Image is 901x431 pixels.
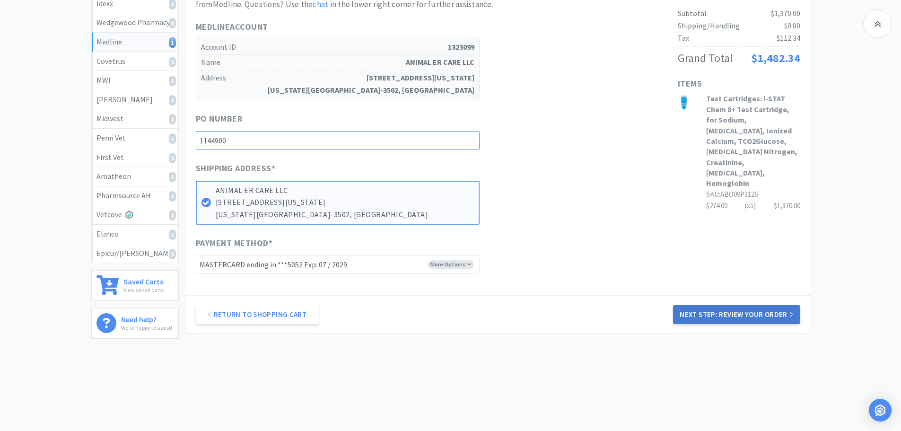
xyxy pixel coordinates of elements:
h5: Name [201,55,474,70]
span: $1,482.34 [751,51,800,65]
img: b9a7df9457a546308f880cd14efd5fbc_699016.jpeg [678,93,690,112]
span: Shipping Address * [196,162,276,176]
a: Return to Shopping Cart [196,305,319,324]
h1: Items [678,77,800,91]
span: $112.34 [777,33,800,43]
i: 0 [169,18,176,28]
div: Pharmsource AH [96,190,174,202]
i: 0 [169,133,176,144]
div: Grand Total [678,49,733,67]
a: Elanco0 [92,225,178,244]
button: Next Step: Review Your Order [673,305,800,324]
p: [STREET_ADDRESS][US_STATE] [216,196,474,209]
p: We're happy to assist! [121,323,172,332]
h5: Account ID [201,40,474,55]
div: Elanco [96,228,174,240]
span: $1,370.00 [771,9,800,18]
div: Open Intercom Messenger [869,399,892,422]
i: 0 [169,114,176,124]
div: Amatheon [96,170,174,183]
span: PO Number [196,112,243,126]
a: Wedgewood Pharmacy0 [92,13,178,33]
div: $1,370.00 [774,200,800,211]
h6: Need help? [121,313,172,323]
div: Wedgewood Pharmacy [96,17,174,29]
i: 0 [169,229,176,240]
i: 0 [169,95,176,106]
a: Pharmsource AH0 [92,186,178,206]
p: View saved carts [123,285,164,294]
span: SKU: ABO09P3126 [706,190,758,199]
div: (x 5 ) [745,200,756,211]
a: Amatheon0 [92,167,178,186]
div: Tax [678,32,689,44]
i: 0 [169,57,176,67]
strong: 1323099 [448,41,474,53]
a: Covetrus0 [92,52,178,71]
a: MWI0 [92,71,178,90]
i: 0 [169,172,176,182]
div: Shipping/Handling [678,20,740,32]
div: Penn Vet [96,132,174,144]
i: 0 [169,210,176,220]
div: Medline [96,36,174,48]
div: Subtotal [678,8,707,20]
div: [PERSON_NAME] [96,94,174,106]
a: Midwest0 [92,109,178,129]
div: Epicur/[PERSON_NAME] [96,247,174,260]
p: [US_STATE][GEOGRAPHIC_DATA]-3502, [GEOGRAPHIC_DATA] [216,209,474,221]
a: Epicur/[PERSON_NAME]0 [92,244,178,263]
a: Saved CartsView saved carts [91,270,179,301]
p: ANIMAL ER CARE LLC [216,185,474,197]
h1: Medline Account [196,20,480,34]
i: 0 [169,191,176,202]
strong: ANIMAL ER CARE LLC [406,56,474,69]
div: First Vet [96,151,174,164]
span: Payment Method * [196,237,273,250]
a: Penn Vet0 [92,129,178,148]
a: First Vet0 [92,148,178,167]
a: [PERSON_NAME]0 [92,90,178,110]
div: Vetcove [96,209,174,221]
i: 0 [169,249,176,259]
i: 0 [169,153,176,163]
a: Vetcove0 [92,205,178,225]
strong: [STREET_ADDRESS][US_STATE] [US_STATE][GEOGRAPHIC_DATA]-3502, [GEOGRAPHIC_DATA] [268,72,474,96]
span: $0.00 [784,21,800,30]
h5: Address [201,70,474,97]
h3: Test Cartridges: i-STAT Chem 8+ Test Cartridge, for Sodium, [MEDICAL_DATA], Ionized Calcium, TCO2... [706,93,800,189]
input: PO Number [196,131,480,150]
div: $274.00 [706,200,800,211]
i: 0 [169,76,176,86]
i: 1 [169,37,176,48]
div: Covetrus [96,55,174,68]
div: MWI [96,74,174,87]
div: Midwest [96,113,174,125]
h6: Saved Carts [123,275,164,285]
a: Medline1 [92,33,178,52]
